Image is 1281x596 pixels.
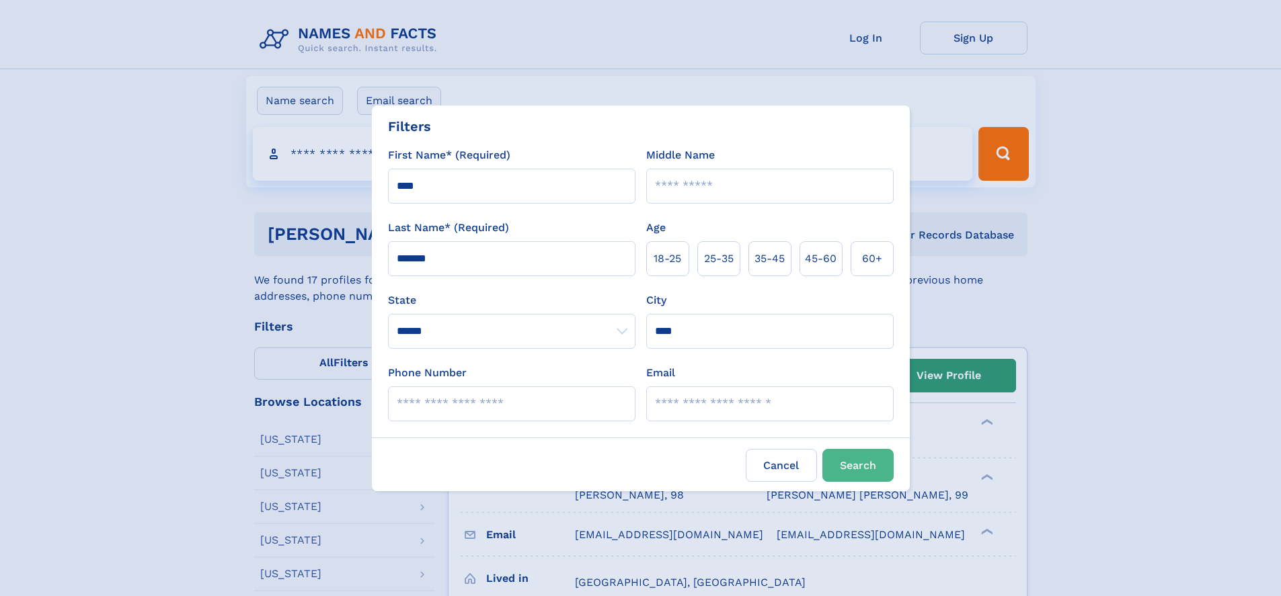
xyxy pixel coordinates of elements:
label: Middle Name [646,147,715,163]
button: Search [822,449,894,482]
span: 45‑60 [805,251,837,267]
span: 25‑35 [704,251,734,267]
span: 60+ [862,251,882,267]
span: 35‑45 [754,251,785,267]
div: Filters [388,116,431,136]
label: Age [646,220,666,236]
label: City [646,292,666,308]
label: First Name* (Required) [388,147,510,163]
label: Last Name* (Required) [388,220,509,236]
label: Email [646,365,675,381]
label: State [388,292,635,308]
label: Cancel [746,449,817,482]
span: 18‑25 [654,251,681,267]
label: Phone Number [388,365,467,381]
